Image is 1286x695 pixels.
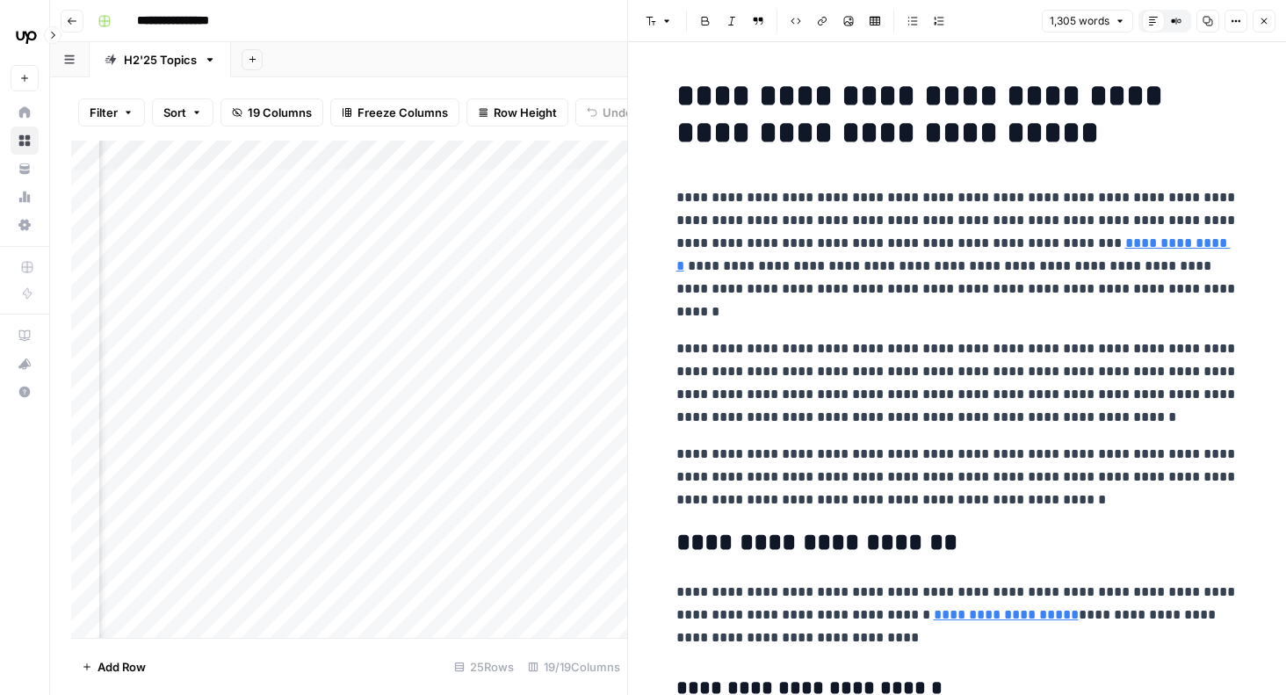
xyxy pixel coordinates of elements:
[11,14,39,58] button: Workspace: Upwork
[11,98,39,127] a: Home
[152,98,213,127] button: Sort
[1050,13,1109,29] span: 1,305 words
[11,351,38,377] div: What's new?
[494,104,557,121] span: Row Height
[11,350,39,378] button: What's new?
[11,183,39,211] a: Usage
[11,20,42,52] img: Upwork Logo
[11,155,39,183] a: Your Data
[603,104,632,121] span: Undo
[124,51,197,69] div: H2'25 Topics
[98,658,146,676] span: Add Row
[248,104,312,121] span: 19 Columns
[220,98,323,127] button: 19 Columns
[11,211,39,239] a: Settings
[11,378,39,406] button: Help + Support
[11,127,39,155] a: Browse
[163,104,186,121] span: Sort
[90,42,231,77] a: H2'25 Topics
[358,104,448,121] span: Freeze Columns
[330,98,459,127] button: Freeze Columns
[466,98,568,127] button: Row Height
[521,653,627,681] div: 19/19 Columns
[71,653,156,681] button: Add Row
[78,98,145,127] button: Filter
[575,98,644,127] button: Undo
[1042,10,1133,33] button: 1,305 words
[11,322,39,350] a: AirOps Academy
[447,653,521,681] div: 25 Rows
[90,104,118,121] span: Filter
